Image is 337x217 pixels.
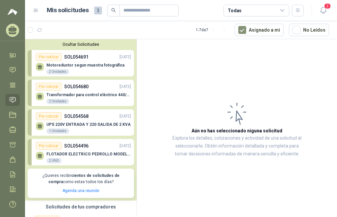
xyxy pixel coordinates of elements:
[64,113,89,120] p: SOL054568
[289,24,329,36] button: No Leídos
[119,143,131,149] p: [DATE]
[28,50,134,76] a: Por cotizarSOL054691[DATE] Motoreductor segun muestra fotográfica2 Unidades
[36,83,62,91] div: Por cotizar
[119,113,131,120] p: [DATE]
[111,8,116,13] span: search
[28,109,134,136] a: Por cotizarSOL054568[DATE] UPS 220V ENTRADA Y 220 SALIDA DE 2 KVA1 Unidades
[28,139,134,165] a: Por cotizarSOL054496[DATE] FLOTADOR ELECTRICO PEDROLLO MODELO VIYILANT PARA AGUAS NEGRAS2 UND
[46,69,69,74] div: 2 Unidades
[170,134,304,158] p: Explora los detalles, cotizaciones y actividad de una solicitud al seleccionarla. Obtén informaci...
[235,24,284,36] button: Asignado a mi
[25,39,137,201] div: Ocultar SolicitudesPor cotizarSOL054691[DATE] Motoreductor segun muestra fotográfica2 UnidadesPor...
[228,7,242,14] div: Todas
[119,54,131,60] p: [DATE]
[32,173,130,185] p: ¿Quieres recibir como estas todos los días?
[48,173,119,184] b: cientos de solicitudes de compra
[324,3,331,9] span: 2
[8,8,17,16] img: Logo peakr
[36,112,62,120] div: Por cotizar
[64,142,89,149] p: SOL054496
[192,127,282,134] h3: Aún no has seleccionado niguna solicitud
[119,84,131,90] p: [DATE]
[63,188,99,193] a: Agenda una reunión
[46,122,131,127] p: UPS 220V ENTRADA Y 220 SALIDA DE 2 KVA
[28,80,134,106] a: Por cotizarSOL054680[DATE] Transformador para control eléctrico 440/220/110 - 45O VA.2 Unidades
[36,142,62,150] div: Por cotizar
[46,99,69,104] div: 2 Unidades
[36,53,62,61] div: Por cotizar
[64,83,89,90] p: SOL054680
[46,128,69,134] div: 1 Unidades
[25,201,137,213] div: Solicitudes de tus compradores
[94,7,102,14] span: 3
[47,6,89,15] h1: Mis solicitudes
[46,152,131,156] p: FLOTADOR ELECTRICO PEDROLLO MODELO VIYILANT PARA AGUAS NEGRAS
[28,42,134,47] button: Ocultar Solicitudes
[46,93,131,97] p: Transformador para control eléctrico 440/220/110 - 45O VA.
[64,53,89,61] p: SOL054691
[46,158,62,163] div: 2 UND
[317,5,329,16] button: 2
[196,25,229,35] div: 1 - 7 de 7
[46,63,124,68] p: Motoreductor segun muestra fotográfica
